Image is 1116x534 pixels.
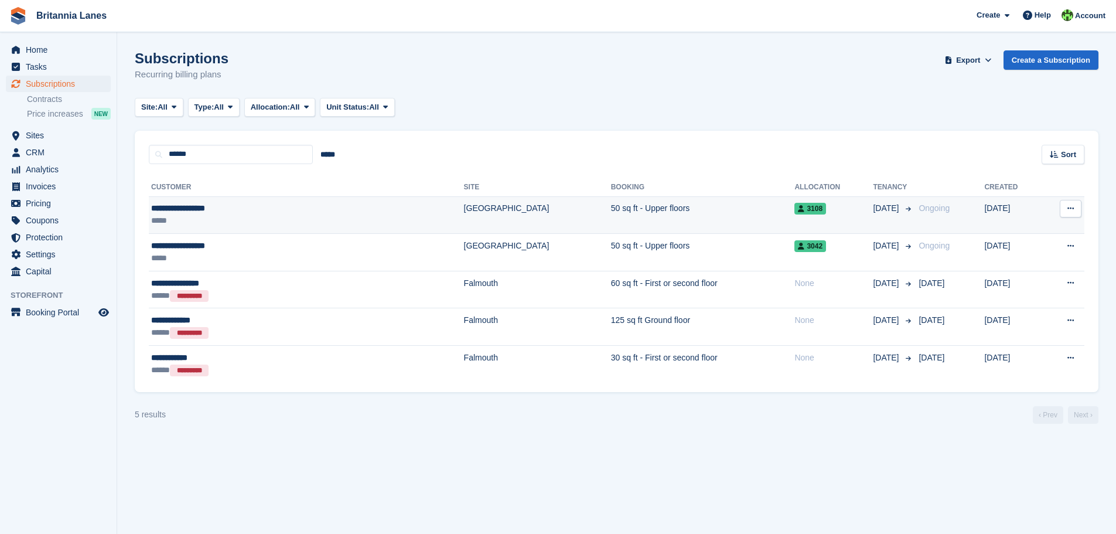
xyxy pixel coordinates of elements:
[26,212,96,229] span: Coupons
[794,203,826,215] span: 3108
[1062,9,1073,21] img: Robert Parr
[794,178,873,197] th: Allocation
[873,240,901,252] span: [DATE]
[6,229,111,246] a: menu
[464,196,611,234] td: [GEOGRAPHIC_DATA]
[611,308,795,346] td: 125 sq ft Ground floor
[794,240,826,252] span: 3042
[26,263,96,280] span: Capital
[369,101,379,113] span: All
[26,42,96,58] span: Home
[9,7,27,25] img: stora-icon-8386f47178a22dfd0bd8f6a31ec36ba5ce8667c1dd55bd0f319d3a0aa187defe.svg
[464,234,611,271] td: [GEOGRAPHIC_DATA]
[611,196,795,234] td: 50 sq ft - Upper floors
[6,246,111,263] a: menu
[6,178,111,195] a: menu
[214,101,224,113] span: All
[26,229,96,246] span: Protection
[873,178,914,197] th: Tenancy
[135,68,228,81] p: Recurring billing plans
[977,9,1000,21] span: Create
[26,246,96,263] span: Settings
[6,263,111,280] a: menu
[6,76,111,92] a: menu
[11,290,117,301] span: Storefront
[97,305,111,319] a: Preview store
[26,161,96,178] span: Analytics
[1030,406,1101,424] nav: Page
[984,308,1042,346] td: [DATE]
[919,278,944,288] span: [DATE]
[1068,406,1098,424] a: Next
[6,195,111,212] a: menu
[943,50,994,70] button: Export
[6,42,111,58] a: menu
[611,346,795,383] td: 30 sq ft - First or second floor
[919,241,950,250] span: Ongoing
[6,161,111,178] a: menu
[464,346,611,383] td: Falmouth
[794,352,873,364] div: None
[873,277,901,290] span: [DATE]
[27,107,111,120] a: Price increases NEW
[26,76,96,92] span: Subscriptions
[873,202,901,215] span: [DATE]
[794,314,873,326] div: None
[320,98,394,117] button: Unit Status: All
[141,101,158,113] span: Site:
[956,55,980,66] span: Export
[135,409,166,421] div: 5 results
[194,101,214,113] span: Type:
[984,234,1042,271] td: [DATE]
[6,212,111,229] a: menu
[611,234,795,271] td: 50 sq ft - Upper floors
[290,101,300,113] span: All
[26,304,96,321] span: Booking Portal
[1075,10,1105,22] span: Account
[91,108,111,120] div: NEW
[1035,9,1051,21] span: Help
[984,346,1042,383] td: [DATE]
[919,203,950,213] span: Ongoing
[6,127,111,144] a: menu
[135,50,228,66] h1: Subscriptions
[26,59,96,75] span: Tasks
[984,271,1042,308] td: [DATE]
[27,94,111,105] a: Contracts
[6,59,111,75] a: menu
[326,101,369,113] span: Unit Status:
[919,353,944,362] span: [DATE]
[26,195,96,212] span: Pricing
[251,101,290,113] span: Allocation:
[32,6,111,25] a: Britannia Lanes
[873,352,901,364] span: [DATE]
[26,178,96,195] span: Invoices
[919,315,944,325] span: [DATE]
[26,127,96,144] span: Sites
[464,308,611,346] td: Falmouth
[26,144,96,161] span: CRM
[611,178,795,197] th: Booking
[1033,406,1063,424] a: Previous
[6,144,111,161] a: menu
[6,304,111,321] a: menu
[464,178,611,197] th: Site
[984,196,1042,234] td: [DATE]
[1061,149,1076,161] span: Sort
[244,98,316,117] button: Allocation: All
[873,314,901,326] span: [DATE]
[464,271,611,308] td: Falmouth
[611,271,795,308] td: 60 sq ft - First or second floor
[1004,50,1098,70] a: Create a Subscription
[27,108,83,120] span: Price increases
[984,178,1042,197] th: Created
[135,98,183,117] button: Site: All
[158,101,168,113] span: All
[794,277,873,290] div: None
[149,178,464,197] th: Customer
[188,98,240,117] button: Type: All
